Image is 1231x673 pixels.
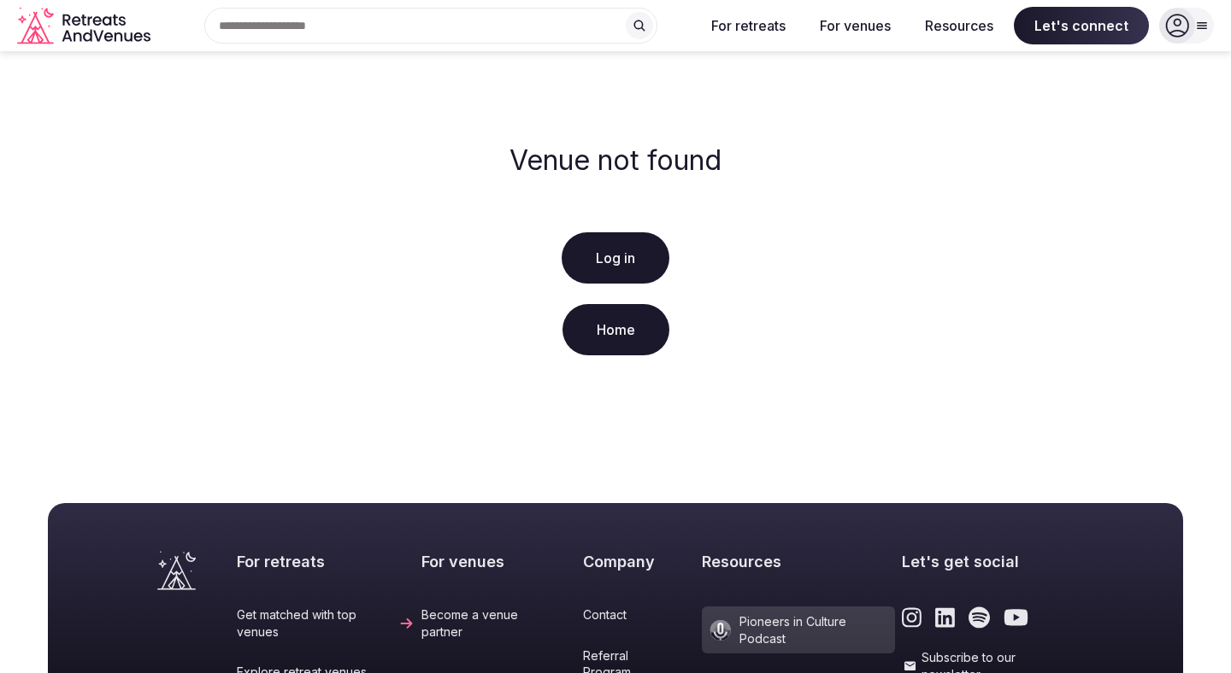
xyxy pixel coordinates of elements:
a: Get matched with top venues [237,606,415,640]
a: Visit the homepage [157,551,196,590]
h2: Resources [702,551,895,572]
a: Home [562,304,669,355]
a: Pioneers in Culture Podcast [702,606,895,653]
h2: Venue not found [509,144,722,177]
a: Link to the retreats and venues Youtube page [1004,606,1028,629]
button: Resources [911,7,1007,44]
a: Link to the retreats and venues LinkedIn page [935,606,955,629]
h2: For venues [421,551,576,572]
button: For venues [806,7,904,44]
span: Let's connect [1014,7,1149,44]
a: Become a venue partner [421,606,576,640]
a: Contact [583,606,695,623]
button: For retreats [698,7,799,44]
a: Visit the homepage [17,7,154,45]
a: Link to the retreats and venues Instagram page [902,606,922,629]
a: Log in [562,232,669,284]
h2: Company [583,551,695,572]
h2: For retreats [237,551,415,572]
a: Link to the retreats and venues Spotify page [969,606,990,629]
h2: Let's get social [902,551,1074,572]
svg: Retreats and Venues company logo [17,7,154,45]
